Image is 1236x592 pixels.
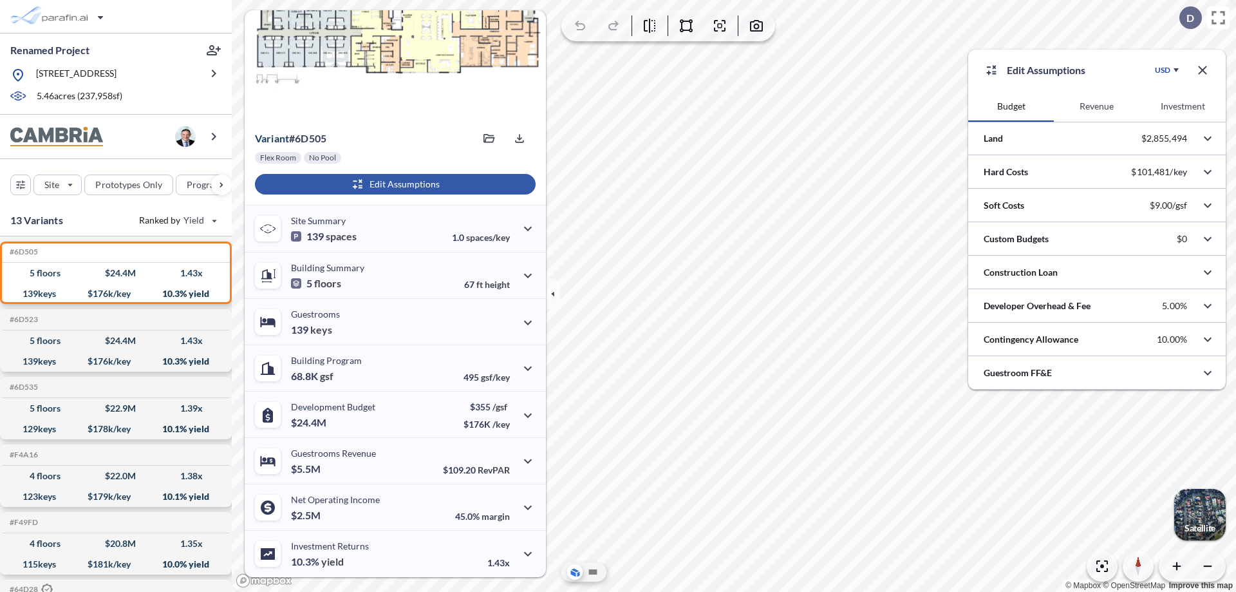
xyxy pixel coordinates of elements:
p: 495 [464,372,510,383]
button: Switcher ImageSatellite [1174,489,1226,540]
button: Site [33,175,82,195]
p: Guestrooms [291,309,340,320]
p: $0 [1177,233,1187,245]
p: 5.00% [1162,300,1187,312]
h5: Click to copy the code [7,247,38,256]
span: margin [482,511,510,522]
p: 45.0% [455,511,510,522]
p: $24.4M [291,416,328,429]
p: D [1186,12,1194,24]
p: 68.8K [291,370,333,383]
p: Program [187,178,223,191]
p: 5 [291,277,341,290]
p: Development Budget [291,401,375,412]
button: Prototypes Only [84,175,173,195]
p: $2,855,494 [1141,133,1187,144]
a: Mapbox homepage [236,573,292,588]
span: gsf [320,370,333,383]
p: # 6d505 [255,132,326,145]
p: Soft Costs [984,199,1024,212]
p: Construction Loan [984,266,1058,279]
p: Hard Costs [984,166,1028,178]
p: 1.0 [452,232,510,243]
h5: Click to copy the code [7,315,38,324]
p: Building Summary [291,262,364,273]
p: Site [44,178,59,191]
p: Net Operating Income [291,494,380,505]
a: OpenStreetMap [1103,581,1165,590]
p: Edit Assumptions [1007,62,1085,78]
span: yield [321,555,344,568]
p: [STREET_ADDRESS] [36,67,117,83]
p: Contingency Allowance [984,333,1078,346]
p: Flex Room [260,153,296,163]
span: /key [492,419,510,430]
div: USD [1155,65,1170,75]
img: BrandImage [10,127,103,147]
p: Satellite [1184,523,1215,533]
p: 139 [291,323,332,336]
p: $355 [464,401,510,412]
p: $9.00/gsf [1150,200,1187,211]
p: 1.43x [487,557,510,568]
p: $109.20 [443,464,510,475]
button: Site Plan [585,564,601,580]
p: Developer Overhead & Fee [984,300,1091,312]
h5: Click to copy the code [7,383,38,392]
span: Yield [183,214,205,227]
p: 13 Variants [10,213,63,228]
p: Building Program [291,355,362,366]
p: 67 [464,279,510,290]
span: ft [476,279,483,290]
p: Renamed Project [10,43,89,57]
h5: Click to copy the code [7,518,38,527]
img: Switcher Image [1174,489,1226,540]
p: $2.5M [291,509,323,522]
button: Ranked by Yield [129,210,225,231]
span: height [485,279,510,290]
p: $5.5M [291,463,323,475]
button: Revenue [1054,91,1139,122]
p: Site Summary [291,215,346,226]
p: Investment Returns [291,540,369,551]
button: Program [176,175,245,195]
button: Aerial View [567,564,583,580]
p: $176K [464,419,510,430]
a: Mapbox [1065,581,1101,590]
button: Edit Assumptions [255,174,536,195]
button: Investment [1140,91,1226,122]
img: user logo [175,126,196,147]
p: 5.46 acres ( 237,958 sf) [37,90,122,104]
span: gsf/key [481,372,510,383]
p: Prototypes Only [95,178,162,191]
button: Budget [968,91,1054,122]
p: Land [984,132,1003,145]
span: RevPAR [478,464,510,475]
p: Guestrooms Revenue [291,448,376,459]
span: keys [310,323,332,336]
p: Custom Budgets [984,233,1049,245]
span: spaces/key [466,232,510,243]
p: No Pool [309,153,336,163]
span: spaces [326,230,357,243]
p: $101,481/key [1131,166,1187,178]
p: Guestroom FF&E [984,367,1052,379]
h5: Click to copy the code [7,450,38,459]
p: 10.00% [1157,334,1187,345]
p: 10.3% [291,555,344,568]
span: floors [314,277,341,290]
span: Variant [255,132,289,144]
a: Improve this map [1169,581,1233,590]
p: 139 [291,230,357,243]
span: /gsf [492,401,507,412]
